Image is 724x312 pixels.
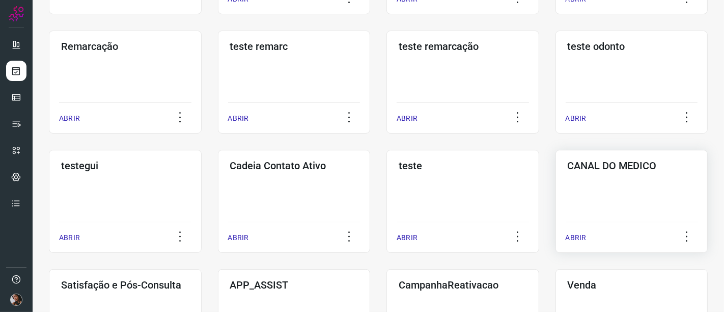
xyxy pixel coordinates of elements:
[568,279,696,291] h3: Venda
[230,160,358,172] h3: Cadeia Contato Ativo
[10,294,22,306] img: 8907badfae4475782ffab90001086fbc.jpg
[568,40,696,53] h3: teste odonto
[566,232,587,243] p: ABRIR
[566,113,587,124] p: ABRIR
[397,113,417,124] p: ABRIR
[59,113,80,124] p: ABRIR
[399,279,527,291] h3: CampanhaReativacao
[230,40,358,53] h3: teste remarc
[397,232,417,243] p: ABRIR
[61,160,189,172] h3: testegui
[61,279,189,291] h3: Satisfação e Pós-Consulta
[61,40,189,53] h3: Remarcação
[399,160,527,172] h3: teste
[230,279,358,291] h3: APP_ASSIST
[59,232,80,243] p: ABRIR
[228,113,249,124] p: ABRIR
[568,160,696,172] h3: CANAL DO MEDICO
[228,232,249,243] p: ABRIR
[399,40,527,53] h3: teste remarcação
[9,6,24,21] img: Logo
